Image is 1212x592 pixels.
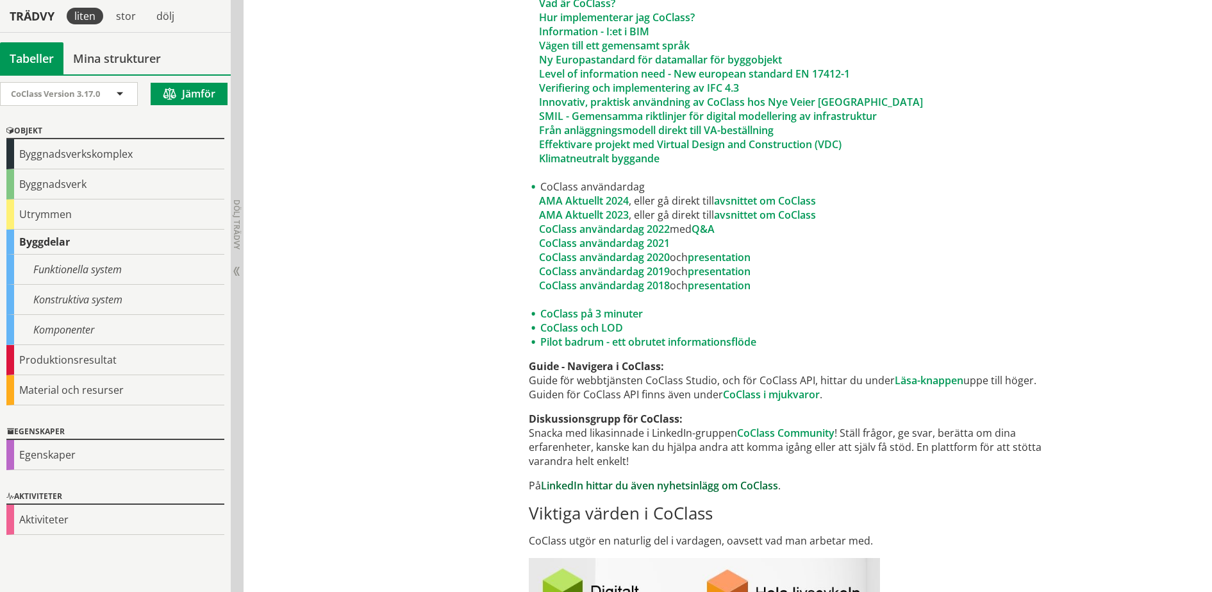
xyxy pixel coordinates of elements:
div: Egenskaper [6,440,224,470]
a: Effektivare projekt med Virtual Design and Construction (VDC) [539,137,842,151]
div: Objekt [6,124,224,139]
a: Hur implementerar jag CoClass? [539,10,695,24]
div: Produktionsresultat [6,345,224,375]
div: Egenskaper [6,425,224,440]
a: Q&A [692,222,715,236]
a: LinkedIn hittar du även nyhetsinlägg om CoClass [541,478,778,493]
div: Aktiviteter [6,505,224,535]
a: Verifiering och implementering av IFC 4.3 [539,81,739,95]
p: På . [529,478,1047,493]
a: CoClass användardag 2021 [539,236,670,250]
a: Från anläggningsmodell direkt till VA-beställning [539,123,774,137]
a: CoClass användardag 2022 [539,222,670,236]
div: Byggnadsverk [6,169,224,199]
div: Aktiviteter [6,489,224,505]
div: Byggdelar [6,230,224,255]
a: CoClass användardag 2018 [539,278,670,292]
a: CoClass användardag 2020 [539,250,670,264]
span: Dölj trädvy [231,199,242,249]
a: presentation [688,264,751,278]
a: Mina strukturer [63,42,170,74]
a: CoClass Community [737,426,834,440]
strong: Diskussionsgrupp för CoClass: [529,412,683,426]
a: avsnittet om CoClass [714,194,816,208]
a: Pilot badrum - ett obrutet informationsflöde [540,335,756,349]
a: CoClass på 3 minuter [540,307,643,321]
a: Läsa-knappen [895,373,963,387]
li: CoClass användardag , eller gå direkt till , eller gå direkt till med och och och [529,180,1047,307]
a: presentation [688,250,751,264]
div: stor [108,8,144,24]
div: Trädvy [3,9,62,23]
p: Snacka med likasinnade i LinkedIn-gruppen ! Ställ frågor, ge svar, berätta om dina erfarenheter, ... [529,412,1047,468]
h2: Viktiga värden i CoClass [529,503,1047,523]
div: Komponenter [6,315,224,345]
div: Byggnadsverkskomplex [6,139,224,169]
a: Ny Europastandard för datamallar för byggobjekt [539,53,782,67]
span: CoClass Version 3.17.0 [11,88,100,99]
p: Guide för webbtjänsten CoClass Studio, och för CoClass API, hittar du under uppe till höger. Guid... [529,359,1047,402]
a: CoClass användardag 2019 [539,264,670,278]
a: SMIL - Gemensamma riktlinjer för digital modellering av infrastruktur [539,109,877,123]
a: Vägen till ett gemensamt språk [539,38,690,53]
div: Material och resurser [6,375,224,405]
strong: Guide - Navigera i CoClass: [529,359,664,373]
div: dölj [149,8,182,24]
div: Utrymmen [6,199,224,230]
div: Funktionella system [6,255,224,285]
p: CoClass utgör en naturlig del i vardagen, oavsett vad man arbetar med. [529,534,1047,548]
a: AMA Aktuellt 2024 [539,194,629,208]
a: Information - I:et i BIM [539,24,649,38]
button: Jämför [151,83,228,105]
div: Konstruktiva system [6,285,224,315]
a: AMA Aktuellt 2023 [539,208,629,222]
a: presentation [688,278,751,292]
div: liten [67,8,103,24]
a: CoClass och LOD [540,321,623,335]
a: avsnittet om CoClass [714,208,816,222]
a: Innovativ, praktisk användning av CoClass hos Nye Veier [GEOGRAPHIC_DATA] [539,95,923,109]
a: CoClass i mjukvaror [723,387,820,402]
a: Level of information need - New european standard EN 17412-1 [539,67,850,81]
a: Klimatneutralt byggande [539,151,660,165]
